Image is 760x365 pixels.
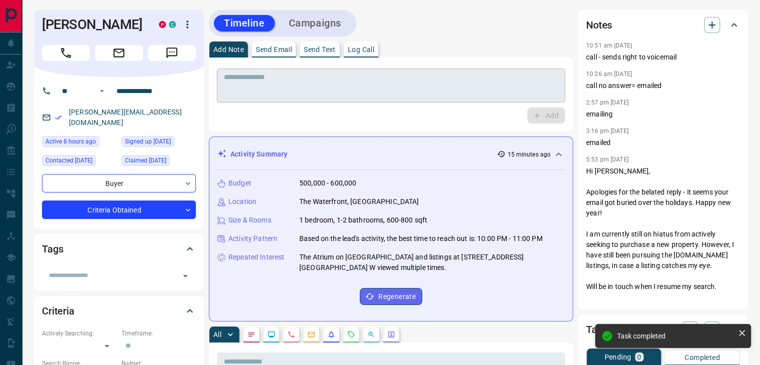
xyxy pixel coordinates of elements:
[247,330,255,338] svg: Notes
[42,303,74,319] h2: Criteria
[125,136,171,146] span: Signed up [DATE]
[360,288,422,305] button: Regenerate
[327,330,335,338] svg: Listing Alerts
[121,136,196,150] div: Tue May 16 2023
[507,150,551,159] p: 15 minutes ago
[299,233,543,244] p: Based on the lead's activity, the best time to reach out is: 10:00 PM - 11:00 PM
[121,155,196,169] div: Tue Sep 17 2024
[256,46,292,53] p: Send Email
[42,329,116,338] p: Actively Searching:
[299,178,356,188] p: 500,000 - 600,000
[586,166,740,313] p: Hi [PERSON_NAME], Apologies for the belated reply - it seems your email got buried over the holid...
[299,252,565,273] p: The Atrium on [GEOGRAPHIC_DATA] and listings at [STREET_ADDRESS] [GEOGRAPHIC_DATA] W viewed multi...
[586,127,629,134] p: 3:16 pm [DATE]
[42,237,196,261] div: Tags
[586,317,740,341] div: Tasks
[178,269,192,283] button: Open
[213,331,221,338] p: All
[228,215,271,225] p: Size & Rooms
[367,330,375,338] svg: Opportunities
[586,99,629,106] p: 2:57 pm [DATE]
[42,155,116,169] div: Fri Jul 25 2025
[217,145,565,163] div: Activity Summary15 minutes ago
[617,332,734,340] div: Task completed
[45,136,96,146] span: Active 8 hours ago
[42,136,116,150] div: Thu Aug 14 2025
[159,21,166,28] div: property.ca
[42,174,196,192] div: Buyer
[55,114,62,121] svg: Email Verified
[586,321,612,337] h2: Tasks
[230,149,287,159] p: Activity Summary
[42,45,90,61] span: Call
[586,80,740,91] p: call no answer= emailed
[637,353,641,360] p: 0
[586,156,629,163] p: 5:53 pm [DATE]
[213,46,244,53] p: Add Note
[586,42,632,49] p: 10:51 am [DATE]
[387,330,395,338] svg: Agent Actions
[604,353,631,360] p: Pending
[95,45,143,61] span: Email
[228,233,277,244] p: Activity Pattern
[304,46,336,53] p: Send Text
[299,196,419,207] p: The Waterfront, [GEOGRAPHIC_DATA]
[586,52,740,62] p: call - sends right to voicemail
[121,329,196,338] p: Timeframe:
[279,15,351,31] button: Campaigns
[148,45,196,61] span: Message
[228,252,284,262] p: Repeated Interest
[42,16,144,32] h1: [PERSON_NAME]
[586,137,740,148] p: emailed
[299,215,427,225] p: 1 bedroom, 1-2 bathrooms, 600-800 sqft
[267,330,275,338] svg: Lead Browsing Activity
[586,13,740,37] div: Notes
[125,155,166,165] span: Claimed [DATE]
[96,85,108,97] button: Open
[69,108,182,126] a: [PERSON_NAME][EMAIL_ADDRESS][DOMAIN_NAME]
[228,196,256,207] p: Location
[586,109,740,119] p: emailing
[586,70,632,77] p: 10:26 am [DATE]
[287,330,295,338] svg: Calls
[586,17,612,33] h2: Notes
[347,330,355,338] svg: Requests
[42,200,196,219] div: Criteria Obtained
[169,21,176,28] div: condos.ca
[348,46,374,53] p: Log Call
[228,178,251,188] p: Budget
[307,330,315,338] svg: Emails
[685,354,720,361] p: Completed
[45,155,92,165] span: Contacted [DATE]
[42,299,196,323] div: Criteria
[42,241,63,257] h2: Tags
[214,15,275,31] button: Timeline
